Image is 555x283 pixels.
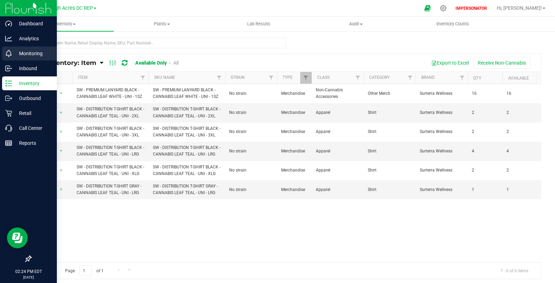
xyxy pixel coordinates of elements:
a: Filter [352,72,364,84]
span: SW - DISTRIBUTION T-SHIRT BLACK - CANNABIS LEAF TEAL - UNI - XLG [77,164,145,177]
p: Analytics [12,34,54,43]
span: select [57,89,66,98]
a: Filter [300,72,312,84]
button: Receive Non-Cannabis [473,57,530,69]
span: 1 [506,186,533,193]
a: Filter [137,72,149,84]
span: SW - DISTRIBUTION T-SHIRT GRAY - CANNABIS LEAF TEAL - UNI - LRG [153,183,221,196]
span: Open Ecommerce Menu [420,1,435,15]
span: 16 [472,90,498,97]
span: All Inventory: Item [36,59,96,67]
span: Page of 1 [59,265,109,276]
span: 1 [472,186,498,193]
p: IMPERSONATOR [453,5,490,11]
inline-svg: Inventory [5,80,12,87]
inline-svg: Dashboard [5,20,12,27]
span: 4 [472,148,498,155]
span: Apparel [316,167,359,174]
span: SW - DISTRIBUTION T-SHIRT BLACK - CANNABIS LEAF TEAL - UNI - 2XL [153,106,221,119]
span: Hi, [PERSON_NAME]! [497,5,542,11]
span: SW - DISTRIBUTION T-SHIRT BLACK - CANNABIS LEAF TEAL - UNI - LRG [77,144,145,158]
span: select [57,108,66,118]
span: Merchandise [281,109,307,116]
span: No strain [229,186,273,193]
span: Apparel [316,186,359,193]
span: Inventory Counts [427,21,478,27]
span: Apparel [316,128,359,135]
span: SW - DISTRIBUTION T-SHIRT BLACK - CANNABIS LEAF TEAL - UNI - 2XL [77,106,145,119]
span: Shirt [368,148,411,155]
span: select [57,185,66,194]
span: SW - DISTRIBUTION T-SHIRT BLACK - CANNABIS LEAF TEAL - UNI - XLG [153,164,221,177]
a: Item [78,75,87,80]
a: Audit [307,17,405,31]
a: Inventory Counts [404,17,501,31]
p: Dashboard [12,19,54,28]
a: Filter [404,72,416,84]
span: SW - DISTRIBUTION T-SHIRT BLACK - CANNABIS LEAF TEAL - UNI - LRG [153,144,221,158]
a: Class [317,75,330,80]
inline-svg: Analytics [5,35,12,42]
a: SKU Name [154,75,175,80]
p: Reports [12,139,54,147]
span: Audit [308,21,404,27]
a: Available Only [135,60,167,66]
span: SW - PREMIUM LANYARD BLACK - CANNABIS LEAF WHITE - UNI - 1SZ [77,87,145,100]
span: select [57,146,66,156]
span: SW - PREMIUM LANYARD BLACK - CANNABIS LEAF WHITE - UNI - 1SZ [153,87,221,100]
span: 2 [472,128,498,135]
span: Shirt [368,128,411,135]
span: 1 - 6 of 6 items [495,265,534,276]
a: Category [369,75,390,80]
span: Other Merch [368,90,411,97]
inline-svg: Reports [5,140,12,147]
p: Outbound [12,94,54,102]
button: Export to Excel [427,57,473,69]
span: 2 [472,109,498,116]
a: Lab Results [210,17,307,31]
a: All Inventory: Item [36,59,100,67]
inline-svg: Inbound [5,65,12,72]
span: Surterra Wellness [420,167,463,174]
p: [DATE] [3,275,54,280]
span: Surterra Wellness [420,109,463,116]
span: Surterra Wellness [420,90,463,97]
inline-svg: Call Center [5,125,12,132]
span: 2 [472,167,498,174]
span: No strain [229,148,273,155]
a: Strain [231,75,245,80]
span: SW - DISTRIBUTION T-SHIRT BLACK - CANNABIS LEAF TEAL - UNI - 3XL [77,125,145,139]
span: Merchandise [281,90,307,97]
span: SW - DISTRIBUTION T-SHIRT GRAY - CANNABIS LEAF TEAL - UNI - LRG [77,183,145,196]
a: Inventory [17,17,114,31]
input: Search Item Name, Retail Display Name, SKU, Part Number... [31,38,286,48]
inline-svg: Outbound [5,95,12,102]
p: Retail [12,109,54,117]
span: select [57,127,66,137]
span: Merchandise [281,128,307,135]
span: Lab Results [238,21,280,27]
span: Shirt [368,167,411,174]
span: Apparel [316,148,359,155]
span: Merchandise [281,148,307,155]
span: Non-Cannabis Accessories [316,87,359,100]
span: No strain [229,167,273,174]
span: 2 [506,109,533,116]
iframe: Resource center [7,227,28,248]
inline-svg: Monitoring [5,50,12,57]
a: Qty [473,76,481,81]
a: Filter [214,72,225,84]
span: No strain [229,128,273,135]
a: Available [508,76,529,81]
span: Surterra Wellness [420,186,463,193]
span: No strain [229,90,273,97]
span: Inventory [17,21,114,27]
span: select [57,166,66,175]
span: Plants [114,21,210,27]
inline-svg: Retail [5,110,12,117]
p: 02:24 PM EDT [3,268,54,275]
a: Filter [456,72,468,84]
span: Lehigh Acres DC REP [45,5,93,11]
div: Manage settings [439,5,448,11]
span: 16 [506,90,533,97]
